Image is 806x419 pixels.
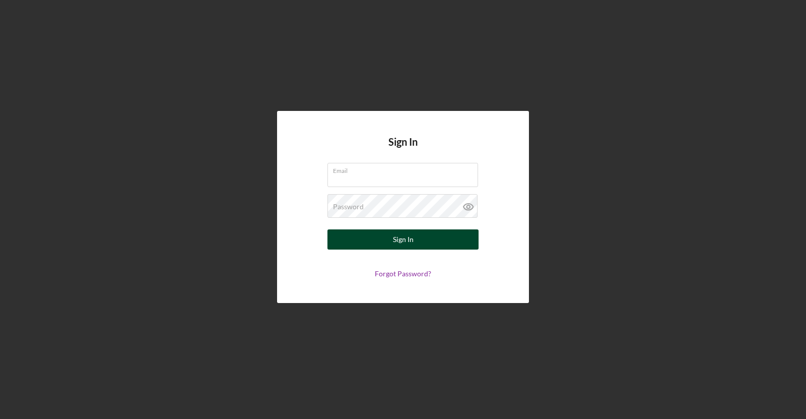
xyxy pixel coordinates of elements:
h4: Sign In [388,136,418,163]
a: Forgot Password? [375,269,431,278]
div: Sign In [393,229,414,250]
label: Email [333,163,478,174]
button: Sign In [327,229,479,250]
label: Password [333,203,364,211]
